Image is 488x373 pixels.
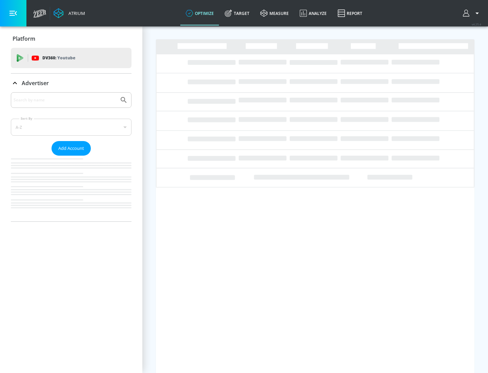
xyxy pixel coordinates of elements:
p: Advertiser [22,79,49,87]
div: Platform [11,29,131,48]
label: Sort By [19,116,34,121]
button: Add Account [52,141,91,156]
div: A-Z [11,119,131,136]
a: Target [219,1,255,25]
nav: list of Advertiser [11,156,131,221]
span: Add Account [58,144,84,152]
p: DV360: [42,54,75,62]
p: Platform [13,35,35,42]
span: v 4.25.4 [472,22,481,26]
a: measure [255,1,294,25]
a: optimize [180,1,219,25]
div: Atrium [66,10,85,16]
p: Youtube [57,54,75,61]
div: Advertiser [11,74,131,93]
input: Search by name [14,96,116,104]
a: Analyze [294,1,332,25]
a: Atrium [54,8,85,18]
div: Advertiser [11,92,131,221]
a: Report [332,1,368,25]
div: DV360: Youtube [11,48,131,68]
